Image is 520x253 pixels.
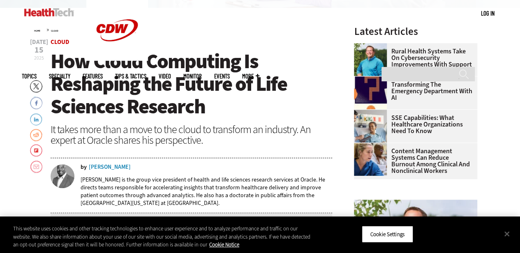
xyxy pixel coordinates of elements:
span: Topics [22,73,37,79]
a: illustration of question mark [354,76,391,83]
span: by [81,164,87,170]
div: This website uses cookies and other tracking technologies to enhance user experience and to analy... [13,225,312,249]
a: Video [159,73,171,79]
a: SSE Capabilities: What Healthcare Organizations Need to Know [354,115,472,134]
div: It takes more than a move to the cloud to transform an industry. An expert at Oracle shares his p... [51,124,333,145]
span: Specialty [49,73,70,79]
div: media player [51,213,333,238]
a: CDW [86,54,148,63]
a: Features [83,73,103,79]
a: Content Management Systems Can Reduce Burnout Among Clinical and Nonclinical Workers [354,148,472,174]
a: MonITor [183,73,202,79]
a: Doctor speaking with patient [354,110,391,116]
a: nurses talk in front of desktop computer [354,143,391,149]
img: illustration of question mark [354,76,387,109]
a: Transforming the Emergency Department with AI [354,81,472,101]
a: [PERSON_NAME] [89,164,131,170]
a: Tips & Tactics [115,73,146,79]
span: More [242,73,259,79]
button: Cookie Settings [362,225,413,243]
img: nurses talk in front of desktop computer [354,143,387,176]
img: Christopher P. Boone [51,164,74,188]
span: How Cloud Computing Is Reshaping the Future of Life Sciences Research [51,48,287,120]
a: Log in [481,9,495,17]
button: Close [498,225,516,243]
img: Home [24,8,74,16]
a: More information about your privacy [209,241,239,248]
div: User menu [481,9,495,18]
a: Events [214,73,230,79]
img: Doctor speaking with patient [354,110,387,143]
p: [PERSON_NAME] is the group vice president of health and life sciences research services at Oracle... [81,176,333,207]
